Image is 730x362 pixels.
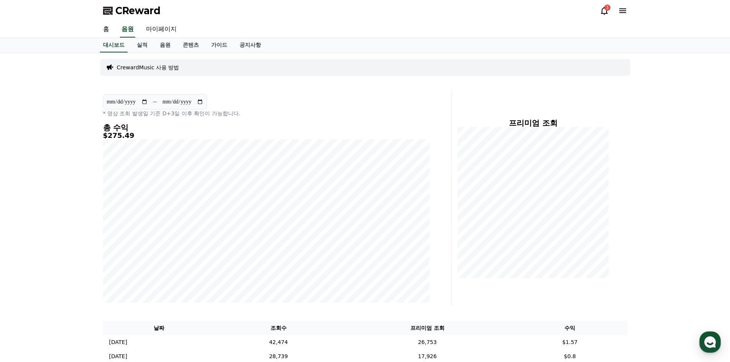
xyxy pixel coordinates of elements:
[215,321,342,335] th: 조회수
[103,110,430,117] p: * 영상 조회 발생일 기준 D+3일 이후 확인이 가능합니다.
[342,321,513,335] th: 프리미엄 조회
[177,38,205,52] a: 콘텐츠
[103,5,161,17] a: CReward
[233,38,267,52] a: 공지사항
[215,335,342,349] td: 42,474
[109,352,127,360] p: [DATE]
[205,38,233,52] a: 가이드
[120,21,135,38] a: 음원
[100,38,128,52] a: 대시보드
[153,97,157,106] p: ~
[97,21,115,38] a: 홈
[513,321,627,335] th: 수익
[103,321,215,335] th: 날짜
[109,338,127,346] p: [DATE]
[458,119,609,127] h4: 프리미엄 조회
[600,6,609,15] a: 3
[342,335,513,349] td: 26,753
[513,335,627,349] td: $1.57
[117,64,179,71] a: CrewardMusic 사용 방법
[154,38,177,52] a: 음원
[115,5,161,17] span: CReward
[140,21,183,38] a: 마이페이지
[131,38,154,52] a: 실적
[103,132,430,139] h5: $275.49
[604,5,610,11] div: 3
[103,123,430,132] h4: 총 수익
